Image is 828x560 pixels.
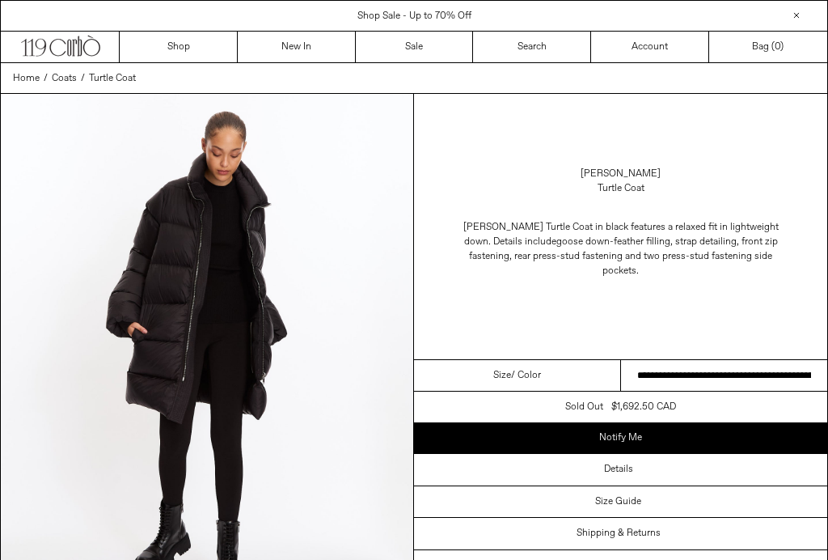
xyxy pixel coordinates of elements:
span: 0 [775,40,780,53]
a: Sale [356,32,474,62]
div: Turtle Coat [598,181,644,196]
a: New In [238,32,356,62]
a: Coats [52,71,77,86]
h3: Shipping & Returns [577,528,661,539]
a: Search [473,32,591,62]
h3: Size Guide [595,496,641,507]
span: Home [13,72,40,85]
a: Shop Sale - Up to 70% Off [357,10,471,23]
a: Home [13,71,40,86]
a: Turtle Coat [89,71,136,86]
span: / [81,71,85,86]
p: [PERSON_NAME] Turtle Coat in black features a relaxed fit in lightweight down. Details include go... [459,212,783,286]
a: Notify Me [414,422,827,453]
div: $1,692.50 CAD [611,400,676,414]
a: [PERSON_NAME] [581,167,661,181]
a: Account [591,32,709,62]
h3: Details [604,464,633,475]
span: / Color [511,368,541,383]
span: / [44,71,48,86]
a: Bag () [709,32,827,62]
a: Shop [120,32,238,62]
span: Turtle Coat [89,72,136,85]
span: Coats [52,72,77,85]
span: ) [775,40,784,54]
span: Size [493,368,511,383]
div: Sold out [565,400,603,414]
